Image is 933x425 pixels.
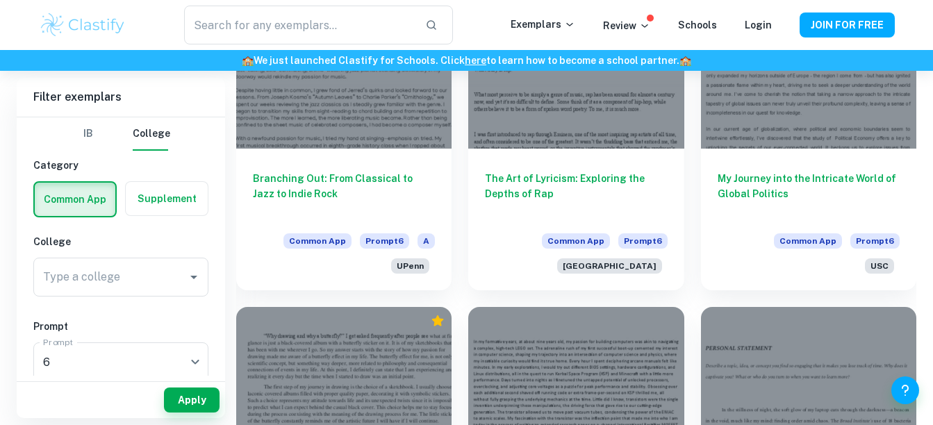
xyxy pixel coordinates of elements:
img: Clastify logo [39,11,127,39]
label: Prompt [43,336,74,348]
div: Premium [431,314,445,328]
p: Exemplars [511,17,575,32]
button: Open [184,267,204,287]
span: 🏫 [679,55,691,66]
span: 🏫 [242,55,254,66]
h6: Branching Out: From Classical to Jazz to Indie Rock [253,171,435,217]
a: Schools [678,19,717,31]
div: Filter type choice [72,117,170,151]
a: here [465,55,486,66]
span: Common App [542,233,610,249]
span: Prompt 6 [360,233,409,249]
span: A [418,233,435,249]
a: Login [745,19,772,31]
span: Common App [283,233,352,249]
button: IB [72,117,105,151]
h6: We just launched Clastify for Schools. Click to learn how to become a school partner. [3,53,930,68]
button: JOIN FOR FREE [800,12,895,37]
span: Prompt 6 [618,233,668,249]
h6: Category [33,158,208,173]
input: Search for any exemplars... [184,6,413,44]
h6: The Art of Lyricism: Exploring the Depths of Rap [485,171,667,217]
button: College [133,117,170,151]
span: UPenn [391,258,429,274]
button: Help and Feedback [891,376,919,404]
h6: Filter exemplars [17,78,225,117]
button: Common App [35,183,115,216]
button: Supplement [126,182,208,215]
span: [GEOGRAPHIC_DATA] [557,258,662,274]
h6: Prompt [33,319,208,334]
span: Common App [774,233,842,249]
span: USC [865,258,894,274]
div: 6 [33,342,199,381]
h6: My Journey into the Intricate World of Global Politics [718,171,900,217]
button: Apply [164,387,220,412]
span: Prompt 6 [850,233,900,249]
h6: College [33,234,208,249]
p: Review [603,18,650,33]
